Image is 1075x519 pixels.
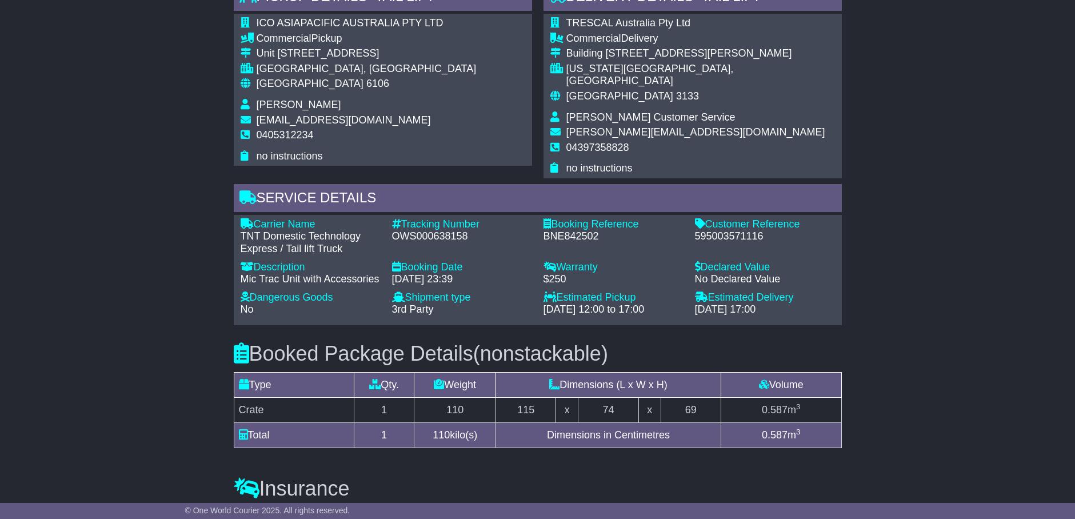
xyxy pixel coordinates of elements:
[414,372,496,397] td: Weight
[241,218,381,231] div: Carrier Name
[695,273,835,286] div: No Declared Value
[695,218,835,231] div: Customer Reference
[234,372,354,397] td: Type
[721,372,841,397] td: Volume
[354,397,414,422] td: 1
[566,33,621,44] span: Commercial
[496,422,721,448] td: Dimensions in Centimetres
[234,342,842,365] h3: Booked Package Details
[257,78,363,89] span: [GEOGRAPHIC_DATA]
[544,261,684,274] div: Warranty
[392,273,532,286] div: [DATE] 23:39
[241,261,381,274] div: Description
[676,90,699,102] span: 3133
[433,429,450,441] span: 110
[544,230,684,243] div: BNE842502
[392,230,532,243] div: OWS000638158
[257,129,314,141] span: 0405312234
[414,422,496,448] td: kilo(s)
[241,230,381,255] div: TNT Domestic Technology Express / Tail lift Truck
[257,114,431,126] span: [EMAIL_ADDRESS][DOMAIN_NAME]
[556,397,578,422] td: x
[566,47,835,60] div: Building [STREET_ADDRESS][PERSON_NAME]
[566,90,673,102] span: [GEOGRAPHIC_DATA]
[721,397,841,422] td: m
[566,142,629,153] span: 04397358828
[354,422,414,448] td: 1
[661,397,721,422] td: 69
[796,428,801,436] sup: 3
[762,429,788,441] span: 0.587
[257,150,323,162] span: no instructions
[257,99,341,110] span: [PERSON_NAME]
[695,261,835,274] div: Declared Value
[496,372,721,397] td: Dimensions (L x W x H)
[566,33,835,45] div: Delivery
[185,506,350,515] span: © One World Courier 2025. All rights reserved.
[566,17,690,29] span: TRESCAL Australia Pty Ltd
[234,184,842,215] div: Service Details
[392,261,532,274] div: Booking Date
[695,230,835,243] div: 595003571116
[544,304,684,316] div: [DATE] 12:00 to 17:00
[566,63,835,87] div: [US_STATE][GEOGRAPHIC_DATA], [GEOGRAPHIC_DATA]
[544,273,684,286] div: $250
[566,162,633,174] span: no instructions
[241,292,381,304] div: Dangerous Goods
[544,218,684,231] div: Booking Reference
[566,126,825,138] span: [PERSON_NAME][EMAIL_ADDRESS][DOMAIN_NAME]
[695,292,835,304] div: Estimated Delivery
[257,17,443,29] span: ICO ASIAPACIFIC AUSTRALIA PTY LTD
[392,304,434,315] span: 3rd Party
[796,402,801,411] sup: 3
[234,477,842,500] h3: Insurance
[695,304,835,316] div: [DATE] 17:00
[234,422,354,448] td: Total
[257,63,477,75] div: [GEOGRAPHIC_DATA], [GEOGRAPHIC_DATA]
[392,218,532,231] div: Tracking Number
[366,78,389,89] span: 6106
[721,422,841,448] td: m
[762,404,788,416] span: 0.587
[354,372,414,397] td: Qty.
[241,273,381,286] div: Mic Trac Unit with Accessories
[414,397,496,422] td: 110
[473,342,608,365] span: (nonstackable)
[638,397,661,422] td: x
[496,397,556,422] td: 115
[566,111,736,123] span: [PERSON_NAME] Customer Service
[257,33,311,44] span: Commercial
[241,304,254,315] span: No
[234,397,354,422] td: Crate
[544,292,684,304] div: Estimated Pickup
[257,33,477,45] div: Pickup
[578,397,638,422] td: 74
[392,292,532,304] div: Shipment type
[257,47,477,60] div: Unit [STREET_ADDRESS]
